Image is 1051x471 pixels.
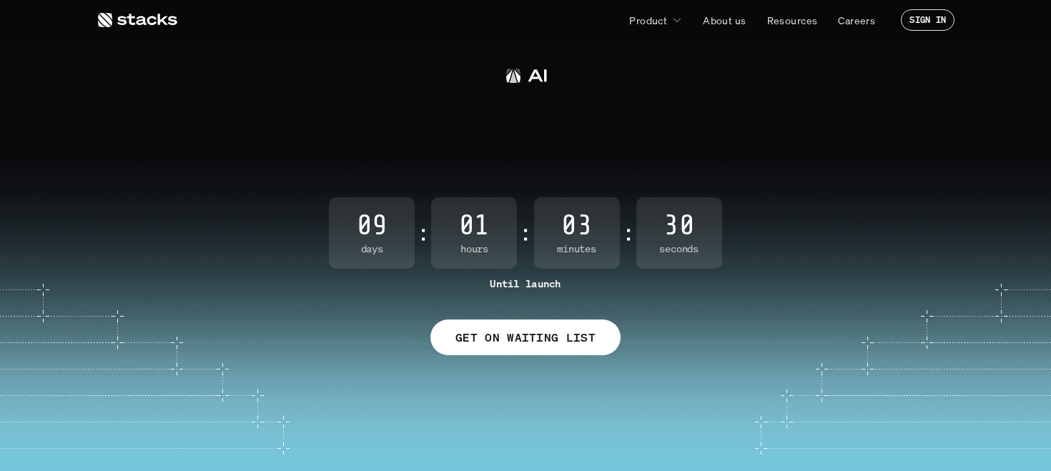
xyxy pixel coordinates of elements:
strong: : [418,221,428,245]
strong: : [520,221,531,245]
span: 09 [329,212,415,240]
span: s [774,160,804,224]
span: 30 [636,212,722,240]
span: 03 [534,212,620,240]
span: g [551,160,586,224]
span: n [513,160,551,224]
span: Hours [431,243,517,255]
span: 01 [431,212,517,240]
a: SIGN IN [901,9,954,31]
span: c [298,160,330,224]
span: u [399,160,437,224]
p: GET ON WAITING LIST [455,327,596,348]
a: About us [694,7,754,33]
p: About us [703,13,746,28]
span: A [598,160,648,224]
a: Resources [759,7,827,33]
p: Careers [838,13,875,28]
span: t [754,160,774,224]
span: o [362,160,399,224]
span: i [496,160,513,224]
span: A [248,160,298,224]
span: n [437,160,475,224]
span: t [475,160,496,224]
span: Minutes [534,243,620,255]
span: c [330,160,362,224]
strong: : [623,221,633,245]
span: n [715,160,754,224]
span: e [682,160,715,224]
p: Product [629,13,667,28]
span: g [648,160,682,224]
span: Days [329,243,415,255]
a: Careers [829,7,884,33]
span: Seconds [636,243,722,255]
p: Resources [767,13,818,28]
p: SIGN IN [909,15,946,25]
